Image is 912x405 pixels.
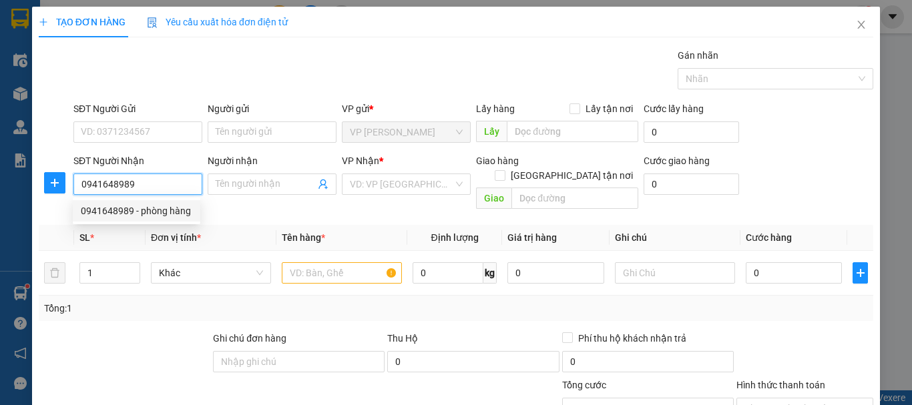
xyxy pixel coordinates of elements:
[644,103,704,114] label: Cước lấy hàng
[318,179,328,189] span: user-add
[678,50,718,61] label: Gán nhãn
[562,380,606,390] span: Tổng cước
[159,263,263,283] span: Khác
[45,177,65,188] span: plus
[511,187,638,209] input: Dọc đường
[476,155,519,166] span: Giao hàng
[644,173,739,195] input: Cước giao hàng
[73,153,202,168] div: SĐT Người Nhận
[843,7,880,44] button: Close
[505,168,638,183] span: [GEOGRAPHIC_DATA] tận nơi
[81,204,192,218] div: 0941648989 - phòng hàng
[213,333,286,344] label: Ghi chú đơn hàng
[208,153,336,168] div: Người nhận
[644,155,710,166] label: Cước giao hàng
[208,101,336,116] div: Người gửi
[73,101,202,116] div: SĐT Người Gửi
[44,262,65,284] button: delete
[507,121,638,142] input: Dọc đường
[856,19,867,30] span: close
[350,122,463,142] span: VP Hà Huy Tập
[282,232,325,243] span: Tên hàng
[476,187,511,209] span: Giao
[507,262,604,284] input: 0
[342,101,471,116] div: VP gửi
[44,301,353,316] div: Tổng: 1
[476,103,515,114] span: Lấy hàng
[573,331,692,346] span: Phí thu hộ khách nhận trả
[151,232,201,243] span: Đơn vị tính
[853,262,868,284] button: plus
[147,17,288,27] span: Yêu cầu xuất hóa đơn điện tử
[79,232,90,243] span: SL
[342,155,379,166] span: VP Nhận
[213,351,385,372] input: Ghi chú đơn hàng
[736,380,825,390] label: Hình thức thanh toán
[853,268,867,278] span: plus
[387,333,418,344] span: Thu Hộ
[483,262,497,284] span: kg
[44,172,65,193] button: plus
[39,17,48,27] span: plus
[610,225,740,251] th: Ghi chú
[580,101,638,116] span: Lấy tận nơi
[476,121,507,142] span: Lấy
[147,17,158,28] img: icon
[39,17,126,27] span: TẠO ĐƠN HÀNG
[73,200,200,222] div: 0941648989 - phòng hàng
[431,232,478,243] span: Định lượng
[644,121,739,143] input: Cước lấy hàng
[615,262,735,284] input: Ghi Chú
[746,232,792,243] span: Cước hàng
[507,232,557,243] span: Giá trị hàng
[282,262,402,284] input: VD: Bàn, Ghế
